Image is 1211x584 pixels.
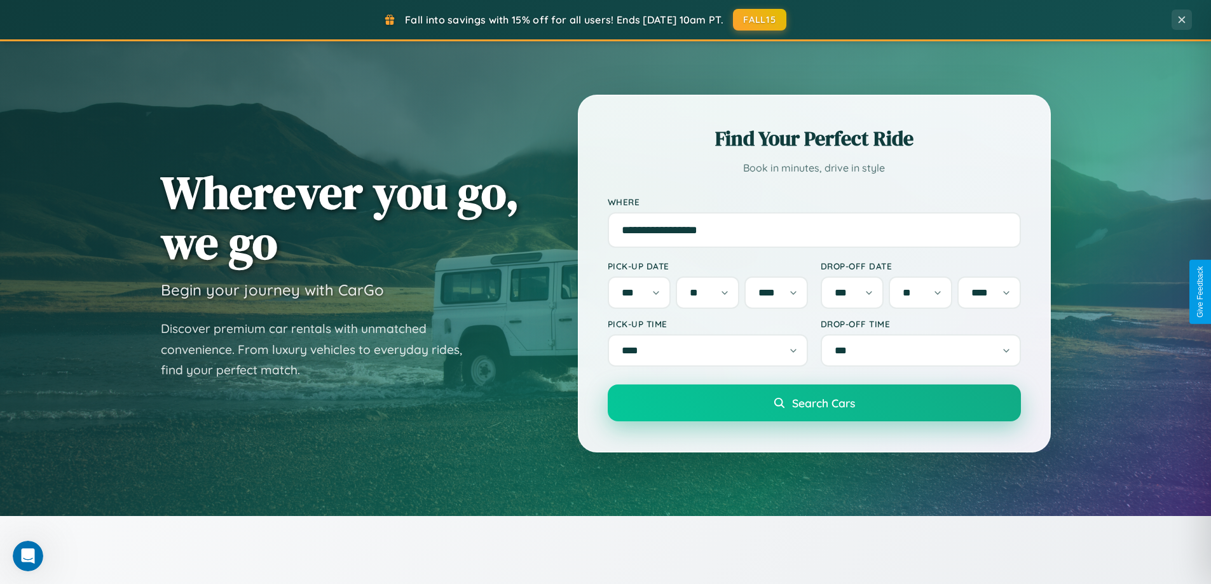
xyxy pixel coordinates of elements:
label: Drop-off Time [821,318,1021,329]
p: Discover premium car rentals with unmatched convenience. From luxury vehicles to everyday rides, ... [161,318,479,381]
iframe: Intercom live chat [13,541,43,571]
label: Where [608,196,1021,207]
span: Search Cars [792,396,855,410]
h3: Begin your journey with CarGo [161,280,384,299]
label: Pick-up Date [608,261,808,271]
label: Drop-off Date [821,261,1021,271]
button: FALL15 [733,9,786,31]
span: Fall into savings with 15% off for all users! Ends [DATE] 10am PT. [405,13,723,26]
h2: Find Your Perfect Ride [608,125,1021,153]
h1: Wherever you go, we go [161,167,519,268]
button: Search Cars [608,384,1021,421]
label: Pick-up Time [608,318,808,329]
div: Give Feedback [1196,266,1205,318]
p: Book in minutes, drive in style [608,159,1021,177]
